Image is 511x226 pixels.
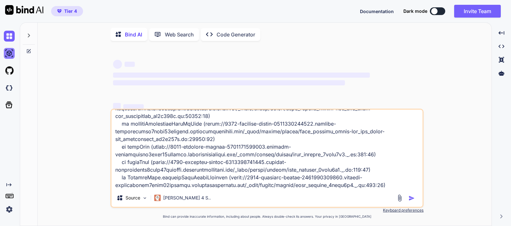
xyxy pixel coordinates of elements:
[113,103,121,111] span: ‌
[113,73,370,78] span: ‌
[4,65,15,76] img: githubLight
[403,8,427,14] span: Dark mode
[4,204,15,215] img: settings
[165,31,194,38] p: Web Search
[64,8,77,14] span: Tier 4
[4,48,15,59] img: ai-studio
[408,195,415,201] img: icon
[113,60,122,69] span: ‌
[126,195,140,201] p: Source
[111,208,423,213] p: Keyboard preferences
[111,214,423,219] p: Bind can provide inaccurate information, including about people. Always double-check its answers....
[123,104,144,109] span: ‌
[51,6,83,16] button: premiumTier 4
[163,195,211,201] p: [PERSON_NAME] 4 S..
[360,9,394,14] span: Documentation
[154,195,161,201] img: Claude 4 Sonnet
[111,110,423,189] textarea: Lorem: ./ipsu_dolorsi/@ametconsectet/adipisc-elits-doeiu/tempo/inc/UtlabOreetDoloremAgnaali.en:54...
[396,194,403,202] img: attachment
[4,82,15,93] img: darkCloudIdeIcon
[360,8,394,15] button: Documentation
[113,80,345,85] span: ‌
[125,62,135,67] span: ‌
[217,31,255,38] p: Code Generator
[5,5,43,15] img: Bind AI
[142,195,148,201] img: Pick Models
[57,9,62,13] img: premium
[454,5,501,18] button: Invite Team
[125,31,142,38] p: Bind AI
[4,31,15,42] img: chat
